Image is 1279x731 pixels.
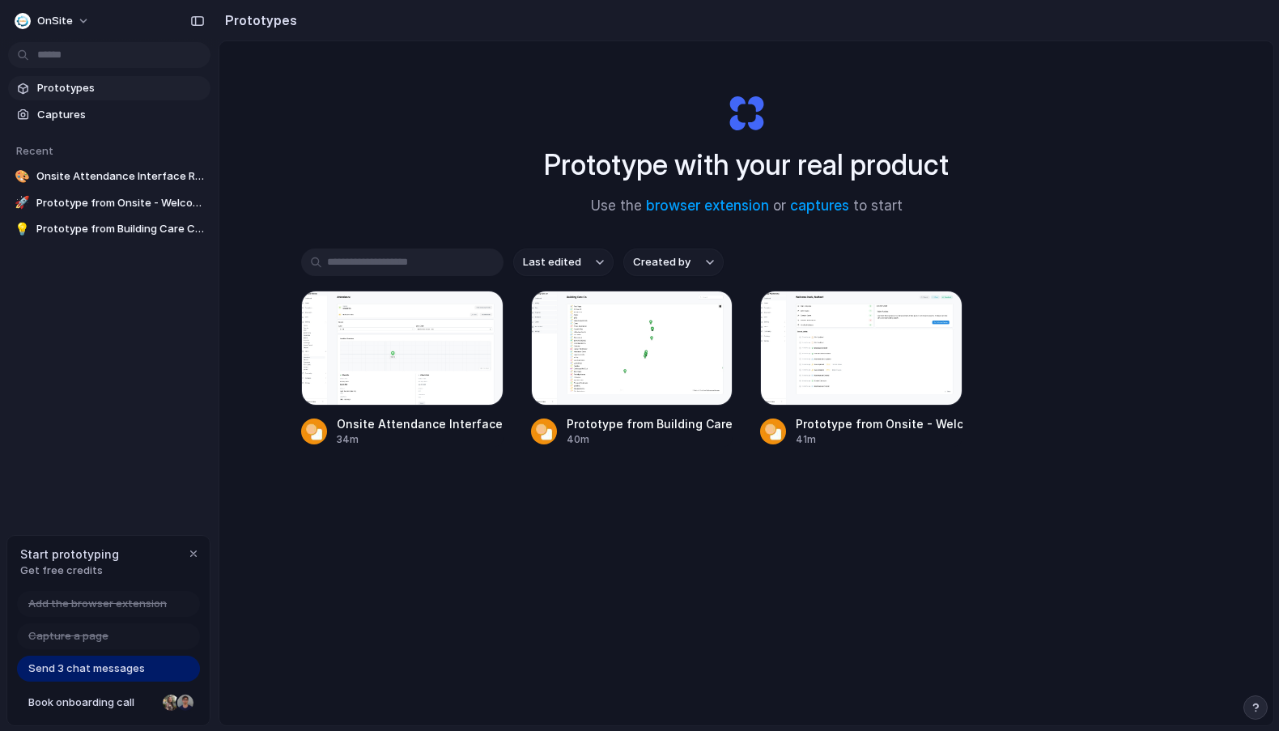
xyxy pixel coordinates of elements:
span: Captures [37,107,204,123]
button: Last edited [513,249,614,276]
h1: Prototype with your real product [544,143,949,186]
span: Recent [16,144,53,157]
a: 🚀Prototype from Onsite - Welcome Back [PERSON_NAME] [8,191,210,215]
span: Last edited [523,254,581,270]
div: Onsite Attendance Interface Redesign [337,415,504,432]
a: browser extension [646,198,769,214]
span: Get free credits [20,563,119,579]
span: Capture a page [28,628,108,644]
div: 34m [337,432,504,447]
a: 💡Prototype from Building Care Co - Onsite Portfolio [8,217,210,241]
div: Prototype from Building Care Co - Onsite Portfolio [567,415,733,432]
button: OnSite [8,8,98,34]
div: 🎨 [15,168,30,185]
div: Christian Iacullo [176,693,195,712]
div: Prototype from Onsite - Welcome Back [PERSON_NAME] [796,415,962,432]
a: Prototype from Building Care Co - Onsite PortfolioPrototype from Building Care Co - Onsite Portfo... [531,291,733,447]
a: Prototype from Onsite - Welcome Back NathanPrototype from Onsite - Welcome Back [PERSON_NAME]41m [760,291,962,447]
span: Start prototyping [20,546,119,563]
button: Created by [623,249,724,276]
a: Prototypes [8,76,210,100]
span: Created by [633,254,690,270]
a: Onsite Attendance Interface RedesignOnsite Attendance Interface Redesign34m [301,291,504,447]
span: Prototype from Building Care Co - Onsite Portfolio [36,221,204,237]
span: Use the or to start [591,196,903,217]
span: Book onboarding call [28,695,156,711]
div: 🚀 [15,195,30,211]
span: Add the browser extension [28,596,167,612]
span: Prototypes [37,80,204,96]
a: Book onboarding call [17,690,200,716]
div: 💡 [15,221,30,237]
h2: Prototypes [219,11,297,30]
div: 40m [567,432,733,447]
div: 41m [796,432,962,447]
a: captures [790,198,849,214]
span: OnSite [37,13,73,29]
a: 🎨Onsite Attendance Interface Redesign [8,164,210,189]
span: Send 3 chat messages [28,661,145,677]
span: Prototype from Onsite - Welcome Back [PERSON_NAME] [36,195,204,211]
a: Captures [8,103,210,127]
div: Nicole Kubica [161,693,181,712]
span: Onsite Attendance Interface Redesign [36,168,204,185]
